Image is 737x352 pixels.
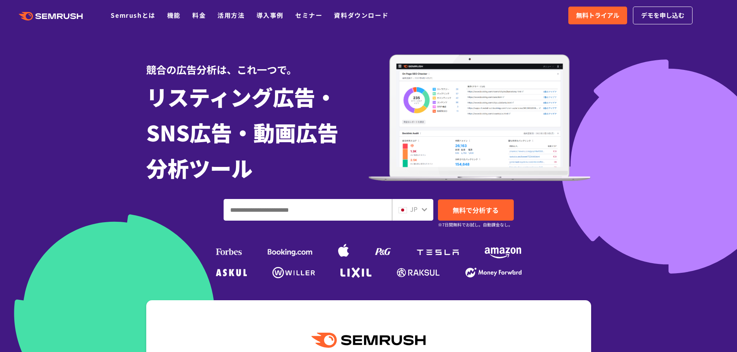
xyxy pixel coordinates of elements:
[146,50,369,77] div: 競合の広告分析は、これ一つで。
[167,10,181,20] a: 機能
[192,10,206,20] a: 料金
[224,199,392,220] input: ドメイン、キーワードまたはURLを入力してください
[576,10,619,20] span: 無料トライアル
[641,10,684,20] span: デモを申し込む
[453,205,499,215] span: 無料で分析する
[410,204,417,214] span: JP
[633,7,693,24] a: デモを申し込む
[438,221,513,228] small: ※7日間無料でお試し。自動課金なし。
[311,333,425,348] img: Semrush
[256,10,284,20] a: 導入事例
[146,79,369,185] h1: リスティング広告・ SNS広告・動画広告 分析ツール
[295,10,322,20] a: セミナー
[568,7,627,24] a: 無料トライアル
[334,10,388,20] a: 資料ダウンロード
[217,10,245,20] a: 活用方法
[438,199,514,221] a: 無料で分析する
[111,10,155,20] a: Semrushとは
